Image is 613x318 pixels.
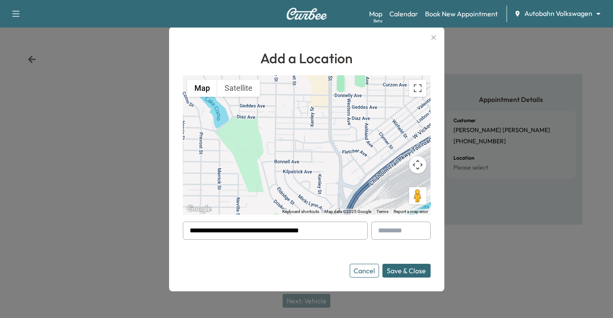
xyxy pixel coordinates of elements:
[394,209,428,214] a: Report a map error
[409,80,426,97] button: Toggle fullscreen view
[183,48,431,68] h1: Add a Location
[376,209,388,214] a: Terms (opens in new tab)
[286,8,327,20] img: Curbee Logo
[369,9,382,19] a: MapBeta
[185,204,213,215] a: Open this area in Google Maps (opens a new window)
[425,9,498,19] a: Book New Appointment
[217,80,260,97] button: Show satellite imagery
[282,209,319,215] button: Keyboard shortcuts
[350,264,379,278] button: Cancel
[324,209,371,214] span: Map data ©2025 Google
[409,156,426,173] button: Map camera controls
[187,80,217,97] button: Show street map
[185,204,213,215] img: Google
[382,264,431,278] button: Save & Close
[389,9,418,19] a: Calendar
[373,18,382,24] div: Beta
[409,187,426,204] button: Drag Pegman onto the map to open Street View
[524,9,592,19] span: Autobahn Volkswagen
